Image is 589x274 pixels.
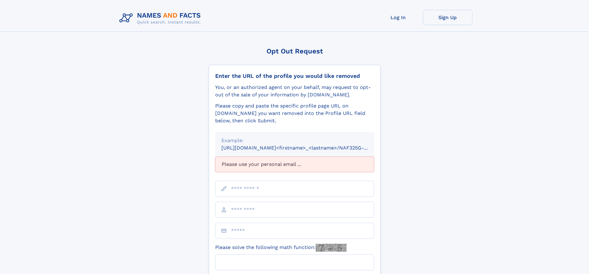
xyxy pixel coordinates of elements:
label: Please solve the following math function: [215,244,347,252]
img: Logo Names and Facts [117,10,206,27]
div: Example: [221,137,368,144]
div: Opt Out Request [209,47,381,55]
a: Log In [373,10,423,25]
small: [URL][DOMAIN_NAME]<firstname>_<lastname>/NAF325G-xxxxxxxx [221,145,386,151]
div: You, or an authorized agent on your behalf, may request to opt-out of the sale of your informatio... [215,84,374,99]
div: Please copy and paste the specific profile page URL on [DOMAIN_NAME] you want removed into the Pr... [215,102,374,124]
div: Enter the URL of the profile you would like removed [215,73,374,79]
a: Sign Up [423,10,472,25]
div: Please use your personal email ... [215,157,374,172]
